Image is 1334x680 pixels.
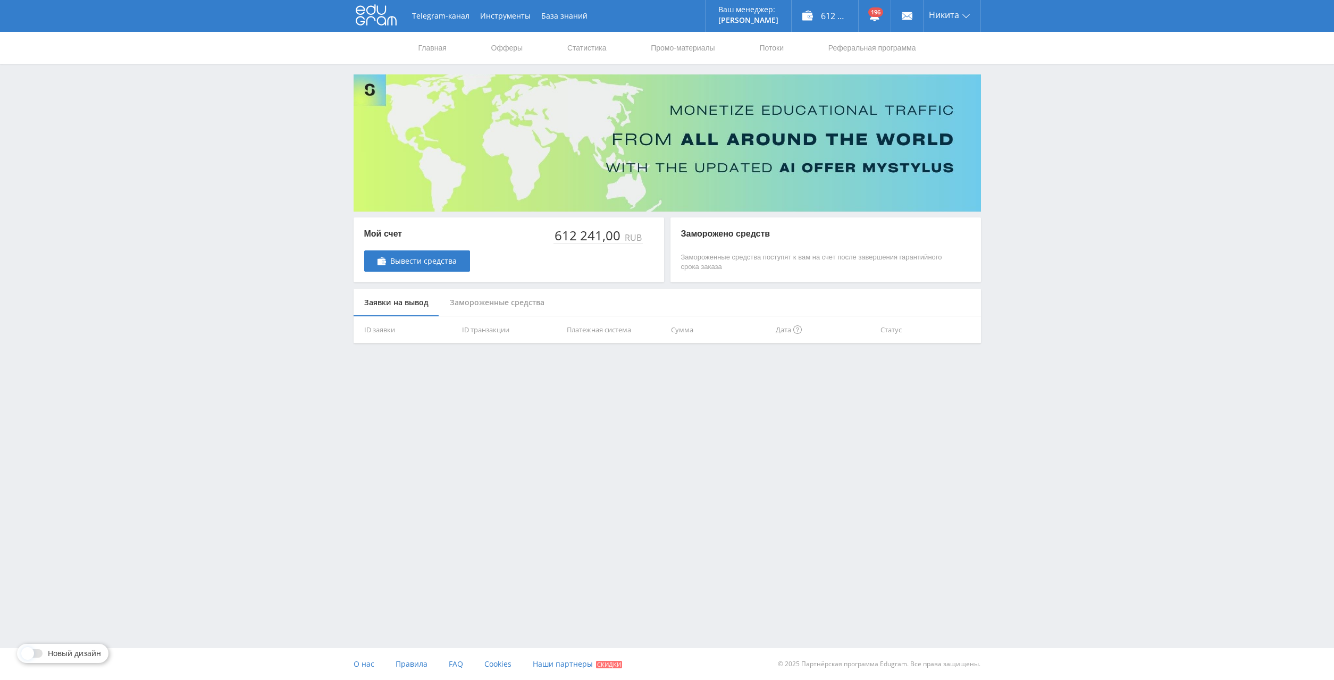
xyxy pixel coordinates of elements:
img: Banner [354,74,981,212]
th: Платежная система [563,316,667,343]
a: Офферы [490,32,524,64]
th: Статус [876,316,981,343]
div: RUB [623,233,643,242]
a: Главная [417,32,448,64]
p: Заморожено средств [681,228,949,240]
a: Cookies [484,648,511,680]
div: 612 241,00 [553,228,623,243]
span: Вывести средства [390,257,457,265]
p: [PERSON_NAME] [718,16,778,24]
span: Никита [929,11,959,19]
a: Статистика [566,32,608,64]
a: Наши партнеры Скидки [533,648,622,680]
span: FAQ [449,659,463,669]
div: Заявки на вывод [354,289,439,317]
span: Новый дизайн [48,649,101,658]
div: Замороженные средства [439,289,555,317]
span: Cookies [484,659,511,669]
a: Потоки [758,32,785,64]
a: Правила [396,648,427,680]
th: ID заявки [354,316,458,343]
a: О нас [354,648,374,680]
span: Наши партнеры [533,659,593,669]
a: Промо-материалы [650,32,716,64]
p: Замороженные средства поступят к вам на счет после завершения гарантийного срока заказа [681,253,949,272]
span: О нас [354,659,374,669]
th: ID транзакции [458,316,563,343]
th: Дата [771,316,876,343]
span: Правила [396,659,427,669]
div: © 2025 Партнёрская программа Edugram. Все права защищены. [672,648,980,680]
th: Сумма [667,316,771,343]
a: FAQ [449,648,463,680]
a: Реферальная программа [827,32,917,64]
p: Мой счет [364,228,470,240]
p: Ваш менеджер: [718,5,778,14]
a: Вывести средства [364,250,470,272]
span: Скидки [596,661,622,668]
